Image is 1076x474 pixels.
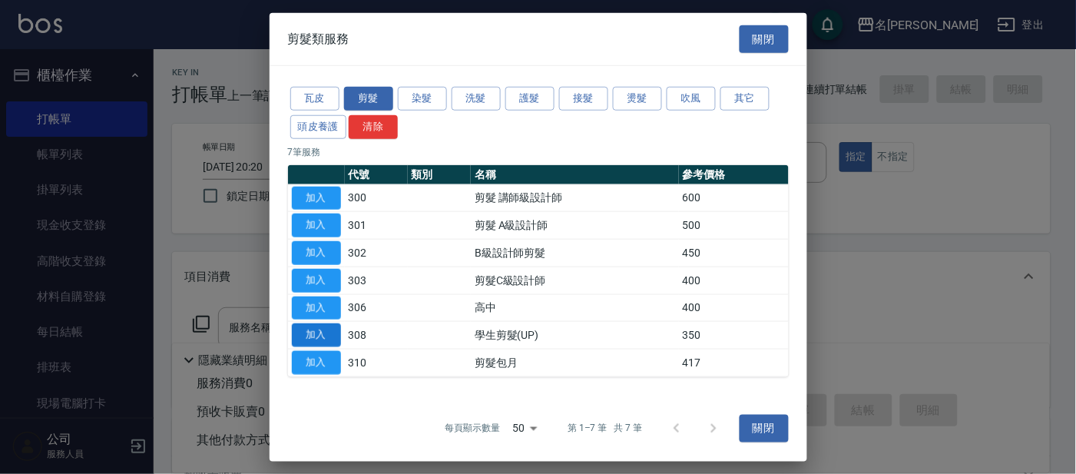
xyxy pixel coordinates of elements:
[568,422,642,436] p: 第 1–7 筆 共 7 筆
[290,87,339,111] button: 瓦皮
[740,25,789,53] button: 關閉
[679,267,789,294] td: 400
[505,87,555,111] button: 護髮
[720,87,770,111] button: 其它
[345,267,408,294] td: 303
[471,184,678,212] td: 剪髮 講師級設計師
[408,164,471,184] th: 類別
[667,87,716,111] button: 吹風
[345,322,408,350] td: 308
[290,115,347,139] button: 頭皮養護
[740,414,789,443] button: 關閉
[398,87,447,111] button: 染髮
[679,184,789,212] td: 600
[471,294,678,322] td: 高中
[471,164,678,184] th: 名稱
[349,115,398,139] button: 清除
[292,214,341,237] button: 加入
[452,87,501,111] button: 洗髮
[344,87,393,111] button: 剪髮
[288,31,349,47] span: 剪髮類服務
[613,87,662,111] button: 燙髮
[679,239,789,267] td: 450
[471,349,678,376] td: 剪髮包月
[679,322,789,350] td: 350
[288,144,789,158] p: 7 筆服務
[345,349,408,376] td: 310
[471,267,678,294] td: 剪髮C級設計師
[345,239,408,267] td: 302
[345,212,408,240] td: 301
[345,164,408,184] th: 代號
[679,164,789,184] th: 參考價格
[345,294,408,322] td: 306
[292,186,341,210] button: 加入
[506,408,543,449] div: 50
[471,239,678,267] td: B級設計師剪髮
[471,212,678,240] td: 剪髮 A級設計師
[445,422,500,436] p: 每頁顯示數量
[471,322,678,350] td: 學生剪髮(UP)
[292,351,341,375] button: 加入
[292,296,341,320] button: 加入
[292,323,341,347] button: 加入
[679,212,789,240] td: 500
[345,184,408,212] td: 300
[679,294,789,322] td: 400
[292,269,341,293] button: 加入
[292,241,341,265] button: 加入
[559,87,608,111] button: 接髮
[679,349,789,376] td: 417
